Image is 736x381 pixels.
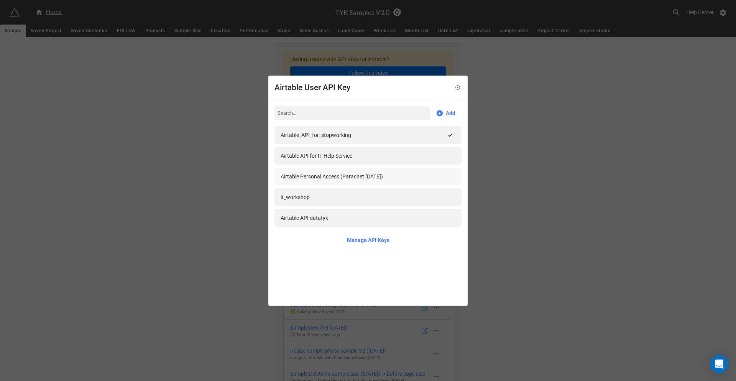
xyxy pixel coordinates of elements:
[281,152,352,160] div: Airtable API for IT Help Service
[281,214,328,222] div: Airtable API datatyk
[274,106,430,120] input: Search...
[274,82,350,94] div: Airtable User API Key
[281,131,351,139] div: Airtable_API_for_stopworking
[347,236,389,244] a: Manage API Keys
[281,193,310,201] div: it_workshop
[436,109,455,117] a: Add
[710,355,728,373] div: Open Intercom Messenger
[281,172,383,181] div: Airtable Personal Access (Parachet [DATE])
